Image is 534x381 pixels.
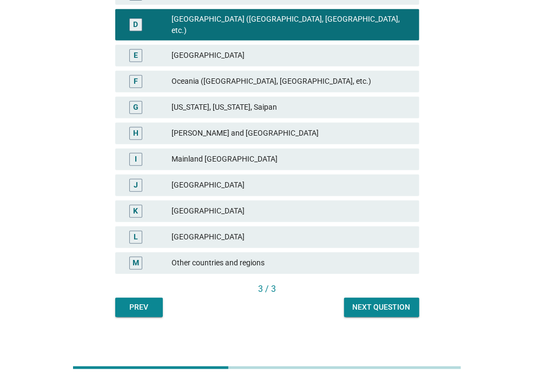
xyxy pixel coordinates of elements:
div: [GEOGRAPHIC_DATA] [172,205,411,218]
div: G [133,102,139,113]
div: F [134,76,138,87]
div: M [133,257,139,269]
div: [GEOGRAPHIC_DATA] ([GEOGRAPHIC_DATA], [GEOGRAPHIC_DATA], etc.) [172,14,411,36]
div: Prev [124,302,154,313]
div: [GEOGRAPHIC_DATA] [172,179,411,192]
div: Next question [353,302,411,313]
div: [PERSON_NAME] and [GEOGRAPHIC_DATA] [172,127,411,140]
div: Oceania ([GEOGRAPHIC_DATA], [GEOGRAPHIC_DATA], etc.) [172,75,411,88]
div: [GEOGRAPHIC_DATA] [172,231,411,244]
div: [US_STATE], [US_STATE], Saipan [172,101,411,114]
div: Mainland [GEOGRAPHIC_DATA] [172,153,411,166]
div: L [134,231,138,243]
div: [GEOGRAPHIC_DATA] [172,49,411,62]
button: Next question [344,298,419,317]
div: D [133,19,138,30]
div: K [133,205,138,217]
button: Prev [115,298,163,317]
div: 3 / 3 [115,283,419,296]
div: H [133,128,139,139]
div: J [134,179,138,191]
div: I [135,153,137,165]
div: Other countries and regions [172,257,411,270]
div: E [134,50,138,61]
